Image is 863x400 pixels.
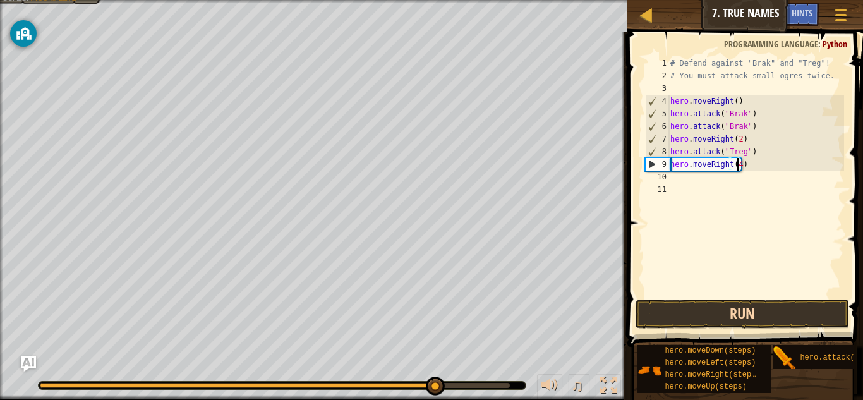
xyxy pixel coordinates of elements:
div: 11 [645,183,670,196]
span: : [818,38,823,50]
button: GoGuardian Privacy Information [10,20,37,47]
button: Run [636,300,849,329]
div: 4 [646,95,670,107]
span: Hints [792,7,812,19]
img: portrait.png [773,346,797,370]
div: 10 [645,171,670,183]
span: ♫ [571,376,584,395]
span: Ask AI [757,7,779,19]
span: Python [823,38,847,50]
button: Ask AI [751,3,785,26]
button: Toggle fullscreen [596,374,621,400]
div: 6 [646,120,670,133]
div: 1 [645,57,670,70]
div: 7 [646,133,670,145]
button: Adjust volume [537,374,562,400]
img: portrait.png [637,358,661,382]
button: Show game menu [825,3,857,32]
div: 3 [645,82,670,95]
span: Programming language [724,38,818,50]
button: Ask AI [21,356,36,372]
div: 9 [646,158,670,171]
span: hero.moveRight(steps) [665,370,760,379]
div: 5 [646,107,670,120]
div: 2 [645,70,670,82]
span: hero.moveLeft(steps) [665,358,756,367]
span: hero.moveDown(steps) [665,346,756,355]
button: ♫ [569,374,590,400]
div: 8 [646,145,670,158]
span: hero.moveUp(steps) [665,382,747,391]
